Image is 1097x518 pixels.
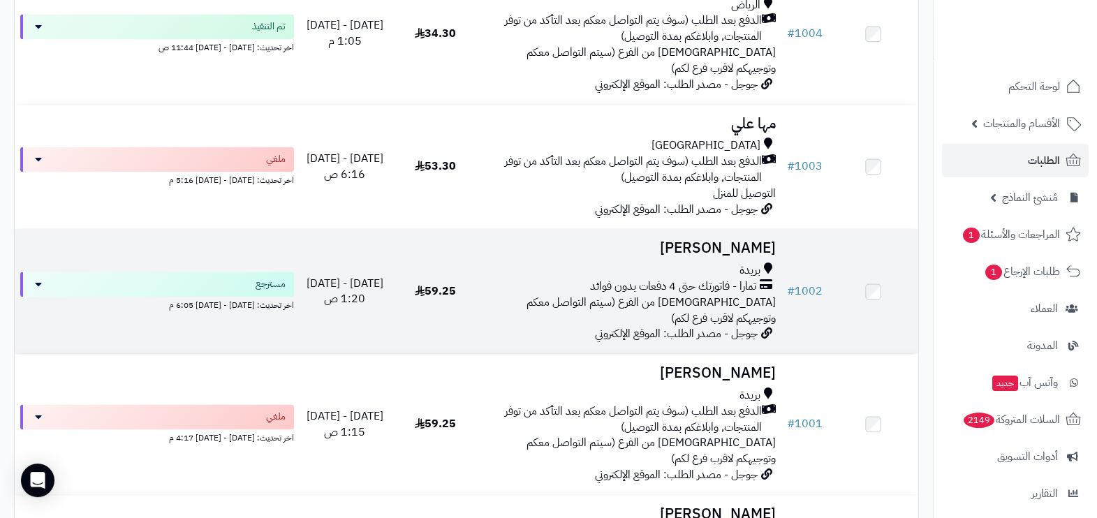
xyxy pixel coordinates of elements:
span: 53.30 [415,158,456,175]
span: لوحة التحكم [1008,77,1060,96]
span: ملغي [266,152,286,166]
span: # [787,158,795,175]
span: 34.30 [415,25,456,42]
div: اخر تحديث: [DATE] - [DATE] 11:44 ص [20,39,294,54]
span: بريدة [739,387,760,404]
span: طلبات الإرجاع [984,262,1060,281]
span: # [787,283,795,299]
span: [DEMOGRAPHIC_DATA] من الفرع (سيتم التواصل معكم وتوجيهكم لاقرب فرع لكم) [527,434,776,467]
span: تمارا - فاتورتك حتى 4 دفعات بدون فوائد [590,279,756,295]
h3: [PERSON_NAME] [486,240,776,256]
span: مُنشئ النماذج [1002,188,1058,207]
span: [DEMOGRAPHIC_DATA] من الفرع (سيتم التواصل معكم وتوجيهكم لاقرب فرع لكم) [527,44,776,77]
span: # [787,415,795,432]
span: 59.25 [415,415,456,432]
span: المراجعات والأسئلة [962,225,1060,244]
img: logo-2.png [1002,10,1084,40]
a: السلات المتروكة2149 [942,403,1089,436]
span: الدفع بعد الطلب (سوف يتم التواصل معكم بعد التأكد من توفر المنتجات, وابلاغكم بمدة التوصيل) [486,154,762,186]
div: اخر تحديث: [DATE] - [DATE] 4:17 م [20,429,294,444]
span: [DATE] - [DATE] 1:15 ص [307,408,383,441]
div: Open Intercom Messenger [21,464,54,497]
a: #1003 [787,158,823,175]
span: التقارير [1031,484,1058,503]
span: 59.25 [415,283,456,299]
a: العملاء [942,292,1089,325]
span: جوجل - مصدر الطلب: الموقع الإلكتروني [595,201,758,218]
span: وآتس آب [991,373,1058,392]
span: مسترجع [256,277,286,291]
div: اخر تحديث: [DATE] - [DATE] 5:16 م [20,172,294,186]
span: [DEMOGRAPHIC_DATA] من الفرع (سيتم التواصل معكم وتوجيهكم لاقرب فرع لكم) [527,294,776,327]
h3: [PERSON_NAME] [486,365,776,381]
span: التوصيل للمنزل [713,185,776,202]
a: وآتس آبجديد [942,366,1089,399]
span: جوجل - مصدر الطلب: الموقع الإلكتروني [595,466,758,483]
a: أدوات التسويق [942,440,1089,473]
a: #1004 [787,25,823,42]
span: تم التنفيذ [252,20,286,34]
span: 1 [985,265,1002,280]
span: [DATE] - [DATE] 1:05 م [307,17,383,50]
span: [DATE] - [DATE] 1:20 ص [307,275,383,308]
span: الطلبات [1028,151,1060,170]
span: 2149 [964,413,994,428]
span: الدفع بعد الطلب (سوف يتم التواصل معكم بعد التأكد من توفر المنتجات, وابلاغكم بمدة التوصيل) [486,404,762,436]
span: # [787,25,795,42]
span: السلات المتروكة [962,410,1060,429]
span: 1 [963,228,980,243]
a: التقارير [942,477,1089,510]
span: [DATE] - [DATE] 6:16 ص [307,150,383,183]
span: ملغي [266,410,286,424]
a: #1001 [787,415,823,432]
span: الأقسام والمنتجات [983,114,1060,133]
span: المدونة [1027,336,1058,355]
a: لوحة التحكم [942,70,1089,103]
span: جوجل - مصدر الطلب: الموقع الإلكتروني [595,76,758,93]
span: العملاء [1031,299,1058,318]
a: المدونة [942,329,1089,362]
span: أدوات التسويق [997,447,1058,466]
span: [GEOGRAPHIC_DATA] [651,138,760,154]
a: #1002 [787,283,823,299]
span: جديد [992,376,1018,391]
h3: مها علي [486,116,776,132]
span: بريدة [739,262,760,279]
div: اخر تحديث: [DATE] - [DATE] 6:05 م [20,297,294,311]
span: الدفع بعد الطلب (سوف يتم التواصل معكم بعد التأكد من توفر المنتجات, وابلاغكم بمدة التوصيل) [486,13,762,45]
a: طلبات الإرجاع1 [942,255,1089,288]
span: جوجل - مصدر الطلب: الموقع الإلكتروني [595,325,758,342]
a: المراجعات والأسئلة1 [942,218,1089,251]
a: الطلبات [942,144,1089,177]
